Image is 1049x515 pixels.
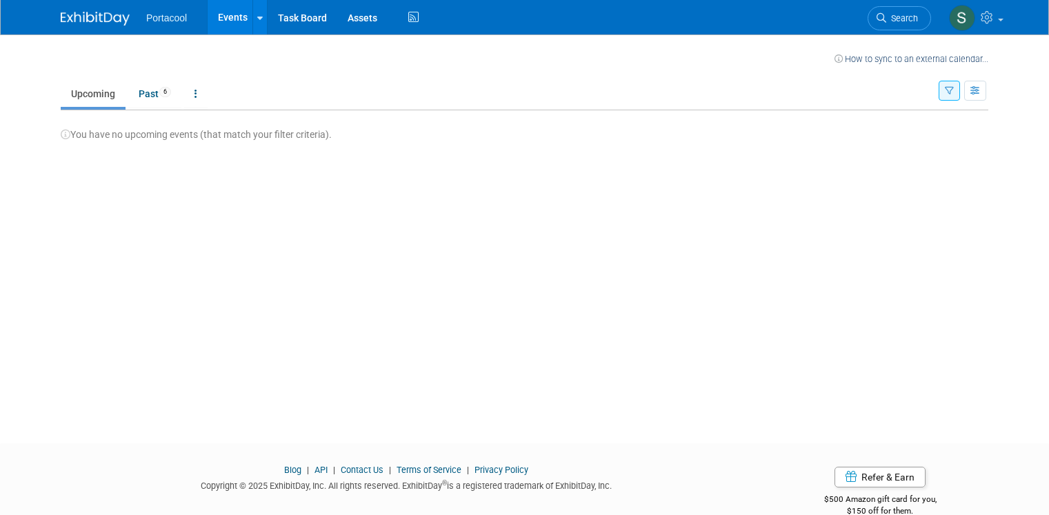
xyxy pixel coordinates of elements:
span: | [386,465,394,475]
sup: ® [442,479,447,487]
a: Contact Us [341,465,383,475]
span: You have no upcoming events (that match your filter criteria). [61,129,332,140]
a: Blog [284,465,301,475]
span: 6 [159,87,171,97]
a: Privacy Policy [474,465,528,475]
a: API [314,465,328,475]
a: Terms of Service [397,465,461,475]
span: | [330,465,339,475]
a: Refer & Earn [835,467,926,487]
img: ExhibitDay [61,12,130,26]
span: | [463,465,472,475]
div: Copyright © 2025 ExhibitDay, Inc. All rights reserved. ExhibitDay is a registered trademark of Ex... [61,476,751,492]
a: Upcoming [61,81,126,107]
a: Past6 [128,81,181,107]
span: Portacool [146,12,187,23]
img: Shane Smith [949,5,975,31]
span: Search [886,13,918,23]
a: How to sync to an external calendar... [835,54,988,64]
a: Search [868,6,931,30]
span: | [303,465,312,475]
